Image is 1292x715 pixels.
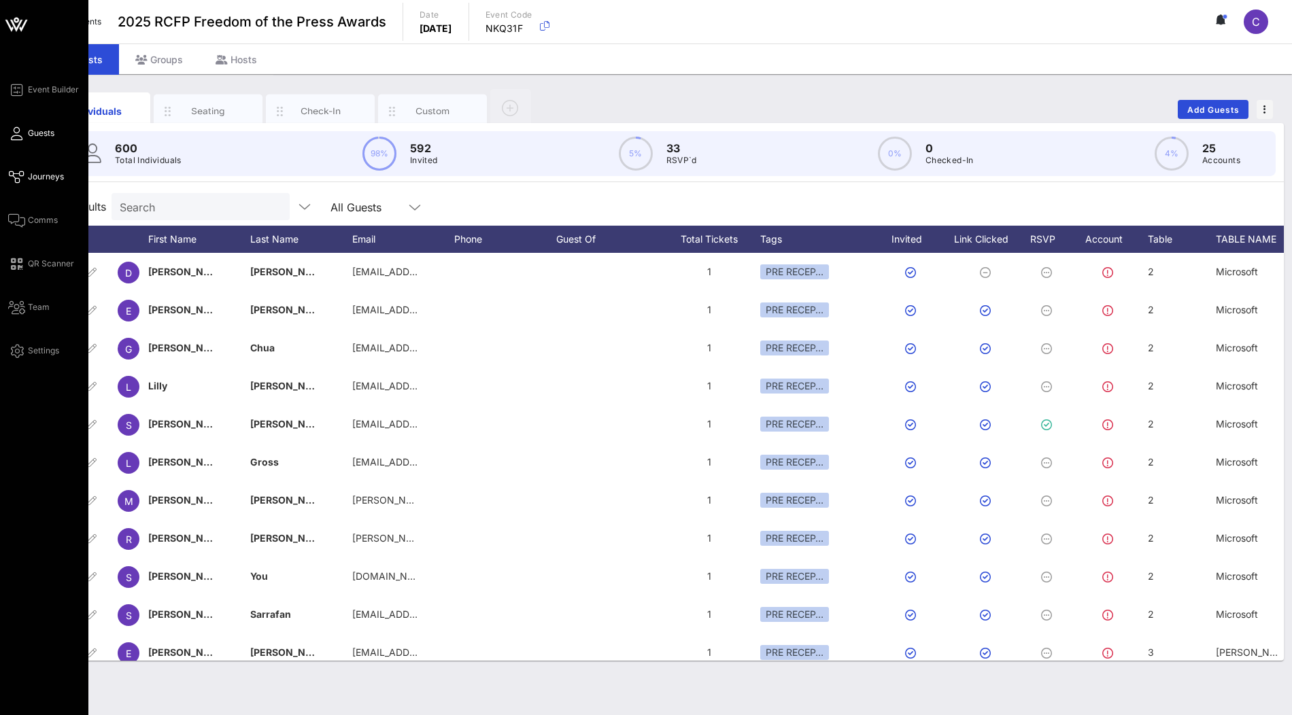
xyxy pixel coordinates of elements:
[1216,570,1258,582] span: Microsoft
[1202,140,1240,156] p: 25
[658,443,760,481] div: 1
[658,557,760,595] div: 1
[250,226,352,253] div: Last Name
[1148,226,1216,253] div: Table
[126,305,131,317] span: E
[658,253,760,291] div: 1
[760,531,829,546] div: PRE RECEP…
[352,456,516,468] span: [EMAIL_ADDRESS][DOMAIN_NAME]
[126,572,132,583] span: S
[1148,494,1154,506] span: 2
[666,154,697,167] p: RSVP`d
[352,608,516,620] span: [EMAIL_ADDRESS][DOMAIN_NAME]
[658,226,760,253] div: Total Tickets
[1178,100,1248,119] button: Add Guests
[1252,15,1260,29] span: C
[951,226,1025,253] div: Link Clicked
[28,84,79,96] span: Event Builder
[66,104,126,118] div: Individuals
[1148,570,1154,582] span: 2
[410,140,438,156] p: 592
[760,226,876,253] div: Tags
[148,646,228,658] span: [PERSON_NAME]
[760,302,829,317] div: PRE RECEP…
[925,154,974,167] p: Checked-In
[1216,608,1258,620] span: Microsoft
[126,419,132,431] span: S
[125,267,132,279] span: D
[250,342,275,353] span: Chua
[352,494,673,506] span: [PERSON_NAME][EMAIL_ADDRESS][PERSON_NAME][DOMAIN_NAME]
[250,570,268,582] span: You
[148,380,167,391] span: Lilly
[1216,494,1258,506] span: Microsoft
[126,648,131,659] span: E
[28,214,58,226] span: Comms
[352,266,516,277] span: [EMAIL_ADDRESS][DOMAIN_NAME]
[1216,532,1258,544] span: Microsoft
[1148,646,1154,658] span: 3
[1216,456,1258,468] span: Microsoft
[1202,154,1240,167] p: Accounts
[403,105,463,118] div: Custom
[352,532,594,544] span: [PERSON_NAME][EMAIL_ADDRESS][DOMAIN_NAME]
[352,418,516,430] span: [EMAIL_ADDRESS][DOMAIN_NAME]
[8,212,58,228] a: Comms
[658,481,760,519] div: 1
[124,495,133,507] span: M
[148,532,228,544] span: [PERSON_NAME]
[658,633,760,672] div: 1
[250,608,291,620] span: Sarrafan
[352,304,516,315] span: [EMAIL_ADDRESS][DOMAIN_NAME]
[119,44,199,75] div: Groups
[250,646,330,658] span: [PERSON_NAME]
[8,299,50,315] a: Team
[1216,380,1258,391] span: Microsoft
[8,82,79,98] a: Event Builder
[148,570,228,582] span: [PERSON_NAME]
[250,418,330,430] span: [PERSON_NAME]
[760,379,829,394] div: PRE RECEP…
[1216,304,1258,315] span: Microsoft
[148,342,228,353] span: [PERSON_NAME]
[1148,456,1154,468] span: 2
[1148,304,1154,315] span: 2
[1148,532,1154,544] span: 2
[658,595,760,633] div: 1
[925,140,974,156] p: 0
[290,105,351,118] div: Check-In
[410,154,438,167] p: Invited
[1148,342,1154,353] span: 2
[760,264,829,279] div: PRE RECEP…
[126,381,131,393] span: L
[28,171,64,183] span: Journeys
[1148,380,1154,391] span: 2
[148,608,228,620] span: [PERSON_NAME]
[118,12,386,32] span: 2025 RCFP Freedom of the Press Awards
[658,329,760,367] div: 1
[1148,418,1154,430] span: 2
[148,418,228,430] span: [PERSON_NAME]
[1025,226,1073,253] div: RSVP
[486,22,532,35] p: NKQ31F
[760,341,829,355] div: PRE RECEP…
[760,569,829,584] div: PRE RECEP…
[8,125,54,141] a: Guests
[352,226,454,253] div: Email
[148,304,228,315] span: [PERSON_NAME]
[420,8,452,22] p: Date
[148,494,228,506] span: [PERSON_NAME]
[115,140,182,156] p: 600
[760,645,829,660] div: PRE RECEP…
[322,193,431,220] div: All Guests
[1073,226,1148,253] div: Account
[250,532,330,544] span: [PERSON_NAME]
[1244,10,1268,34] div: C
[148,266,228,277] span: [PERSON_NAME]
[1216,418,1258,430] span: Microsoft
[115,154,182,167] p: Total Individuals
[178,105,239,118] div: Seating
[1216,266,1258,277] span: Microsoft
[250,456,279,468] span: Gross
[658,291,760,329] div: 1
